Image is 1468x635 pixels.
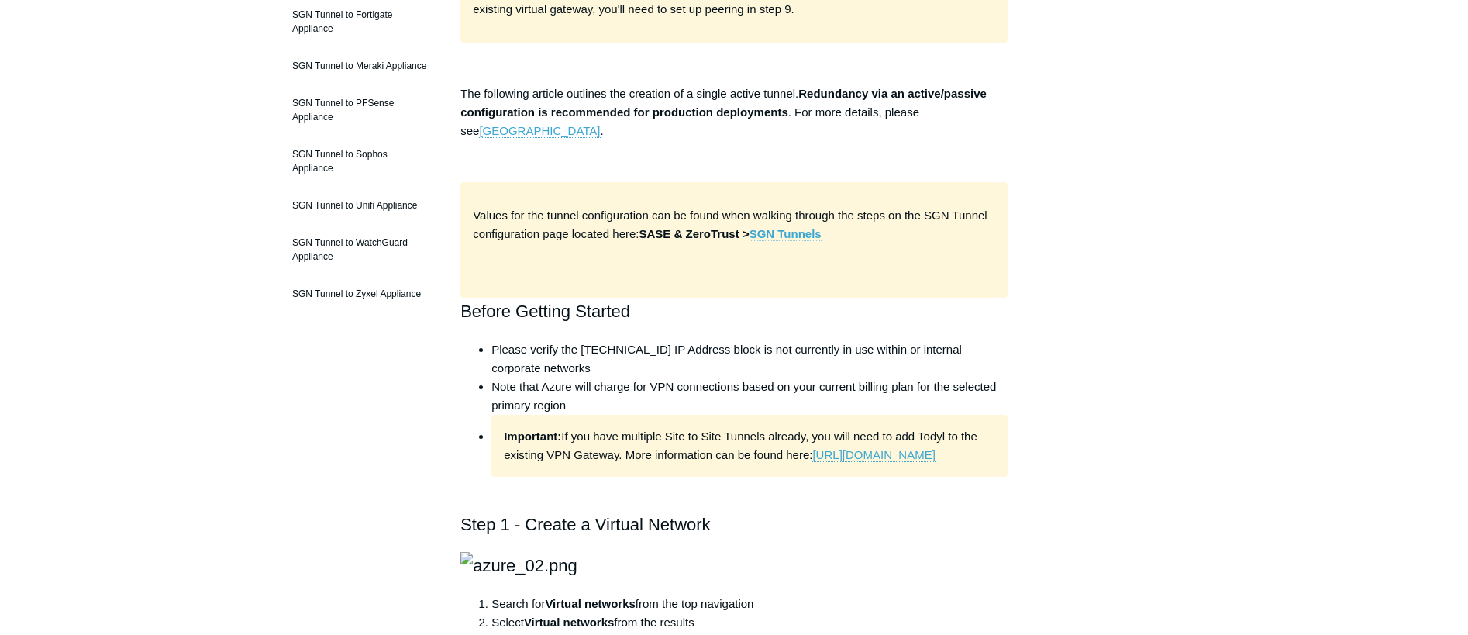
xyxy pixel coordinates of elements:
[284,228,437,271] a: SGN Tunnel to WatchGuard Appliance
[812,448,935,462] a: [URL][DOMAIN_NAME]
[284,140,437,183] a: SGN Tunnel to Sophos Appliance
[284,191,437,220] a: SGN Tunnel to Unifi Appliance
[460,298,1008,325] h2: Before Getting Started
[460,85,1008,140] p: The following article outlines the creation of a single active tunnel. . For more details, please...
[504,430,561,443] strong: Important:
[639,227,750,240] strong: SASE & ZeroTrust >
[473,206,995,243] p: Values for the tunnel configuration can be found when walking through the steps on the SGN Tunnel...
[479,124,600,138] a: [GEOGRAPHIC_DATA]
[460,87,987,119] strong: Redundancy via an active/passive configuration is recommended for production deployments
[284,88,437,132] a: SGN Tunnel to PFSense Appliance
[750,227,822,241] a: SGN Tunnels
[750,227,822,240] strong: SGN Tunnels
[491,595,1008,613] li: Search for from the top navigation
[284,51,437,81] a: SGN Tunnel to Meraki Appliance
[524,616,614,629] strong: Virtual networks
[491,340,1008,378] li: Please verify the [TECHNICAL_ID] IP Address block is not currently in use within or internal corp...
[491,415,1008,477] li: If you have multiple Site to Site Tunnels already, you will need to add Todyl to the existing VPN...
[545,597,635,610] strong: Virtual networks
[284,279,437,309] a: SGN Tunnel to Zyxel Appliance
[460,511,1008,538] h2: Step 1 - Create a Virtual Network
[460,552,577,579] img: azure_02.png
[491,613,1008,632] li: Select from the results
[491,378,1008,415] li: Note that Azure will charge for VPN connections based on your current billing plan for the select...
